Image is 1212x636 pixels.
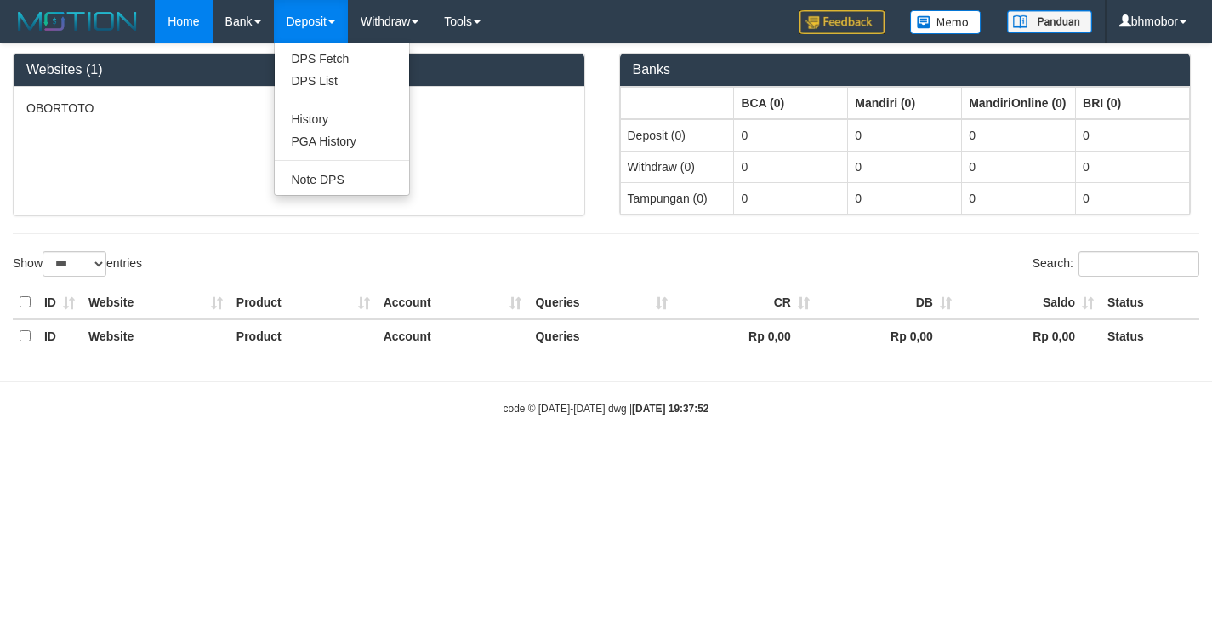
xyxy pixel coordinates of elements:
th: ID [37,319,82,352]
td: 0 [734,151,848,182]
td: 0 [1076,119,1190,152]
th: Status [1101,286,1199,319]
th: ID [37,286,82,319]
th: Website [82,319,230,352]
input: Search: [1078,251,1199,277]
td: 0 [1076,182,1190,214]
th: DB [817,286,959,319]
td: 0 [734,182,848,214]
p: OBORTOTO [26,100,572,117]
th: Group: activate to sort column ascending [848,87,962,119]
td: 0 [962,151,1076,182]
th: Product [230,286,377,319]
td: 0 [962,119,1076,152]
td: 0 [734,119,848,152]
th: Website [82,286,230,319]
td: Deposit (0) [620,119,734,152]
td: 0 [1076,151,1190,182]
td: 0 [848,182,962,214]
a: DPS Fetch [275,48,409,70]
th: Status [1101,319,1199,352]
a: PGA History [275,130,409,152]
td: Tampungan (0) [620,182,734,214]
small: code © [DATE]-[DATE] dwg | [504,403,709,415]
select: Showentries [43,251,106,277]
th: Account [377,286,529,319]
img: panduan.png [1007,10,1092,33]
th: Group: activate to sort column ascending [962,87,1076,119]
img: Feedback.jpg [799,10,885,34]
a: DPS List [275,70,409,92]
th: Group: activate to sort column ascending [1076,87,1190,119]
td: 0 [848,151,962,182]
th: Queries [528,319,674,352]
th: Queries [528,286,674,319]
td: 0 [962,182,1076,214]
td: 0 [848,119,962,152]
td: Withdraw (0) [620,151,734,182]
th: Group: activate to sort column ascending [734,87,848,119]
img: MOTION_logo.png [13,9,142,34]
th: Rp 0,00 [959,319,1101,352]
h3: Websites (1) [26,62,572,77]
h3: Banks [633,62,1178,77]
th: Saldo [959,286,1101,319]
strong: [DATE] 19:37:52 [632,403,708,415]
label: Search: [1033,251,1199,277]
th: CR [674,286,817,319]
label: Show entries [13,251,142,277]
th: Group: activate to sort column ascending [620,87,734,119]
th: Rp 0,00 [817,319,959,352]
th: Product [230,319,377,352]
img: Button%20Memo.svg [910,10,982,34]
a: History [275,108,409,130]
th: Rp 0,00 [674,319,817,352]
th: Account [377,319,529,352]
a: Note DPS [275,169,409,191]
